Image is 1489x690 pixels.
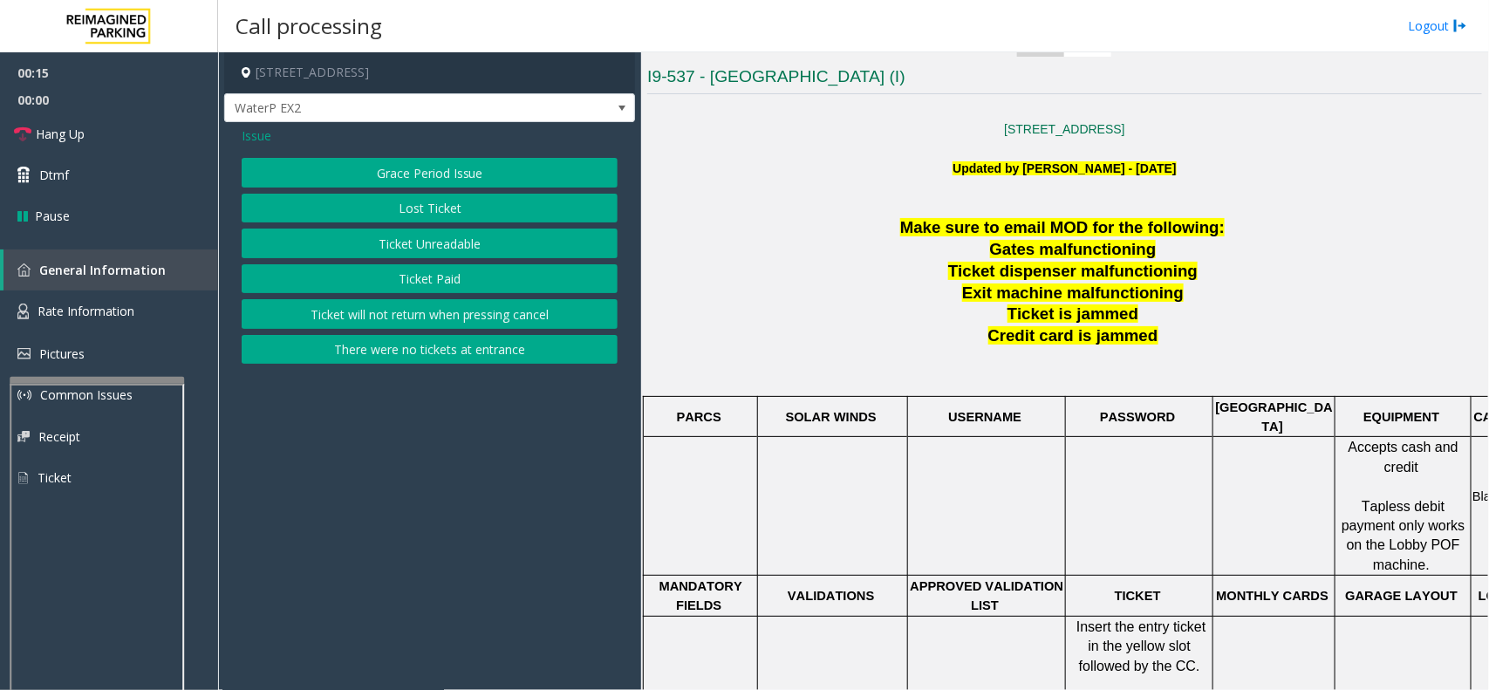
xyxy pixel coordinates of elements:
img: 'icon' [17,263,31,277]
b: Updated by [PERSON_NAME] - [DATE] [953,161,1176,175]
h3: Call processing [227,4,391,47]
a: General Information [3,249,218,290]
span: GARAGE LAYOUT [1345,589,1458,603]
span: Dtmf [39,166,69,184]
span: Tapless debit payment only works on the Lobby POF machine. [1342,499,1469,572]
span: MANDATORY FIELDS [659,579,746,612]
img: 'icon' [17,348,31,359]
span: Insert the entry ticket in the yellow slot followed by the CC. [1076,619,1210,673]
span: Credit card is jammed [988,326,1158,345]
button: Grace Period Issue [242,158,618,188]
span: Accepts cash and credit [1349,440,1463,474]
h4: [STREET_ADDRESS] [224,52,635,93]
span: VALIDATIONS [788,589,874,603]
span: WaterP EX2 [225,94,552,122]
span: Issue [242,126,271,145]
span: Pictures [39,345,85,362]
span: USERNAME [948,410,1021,424]
a: [STREET_ADDRESS] [1004,122,1124,136]
span: Hang Up [36,125,85,143]
span: PASSWORD [1100,410,1175,424]
button: Lost Ticket [242,194,618,223]
span: Gates malfunctioning [990,240,1157,258]
span: TICKET [1115,589,1161,603]
span: EQUIPMENT [1363,410,1439,424]
span: Rate Information [38,303,134,319]
button: Ticket will not return when pressing cancel [242,299,618,329]
span: SOLAR WINDS [786,410,877,424]
img: 'icon' [17,304,29,319]
span: PARCS [677,410,721,424]
span: General Information [39,262,166,278]
button: Ticket Unreadable [242,229,618,258]
button: There were no tickets at entrance [242,335,618,365]
button: Ticket Paid [242,264,618,294]
span: Exit machine malfunctioning [962,284,1184,302]
span: Make sure to email MOD for the following: [900,218,1225,236]
span: Ticket dispenser malfunctioning [948,262,1198,280]
h3: I9-537 - [GEOGRAPHIC_DATA] (I) [647,65,1482,94]
span: Ticket is jammed [1007,304,1138,323]
img: logout [1453,17,1467,35]
span: Pause [35,207,70,225]
span: APPROVED VALIDATION LIST [910,579,1067,612]
a: Logout [1408,17,1467,35]
span: [GEOGRAPHIC_DATA] [1216,400,1333,434]
span: MONTHLY CARDS [1216,589,1328,603]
